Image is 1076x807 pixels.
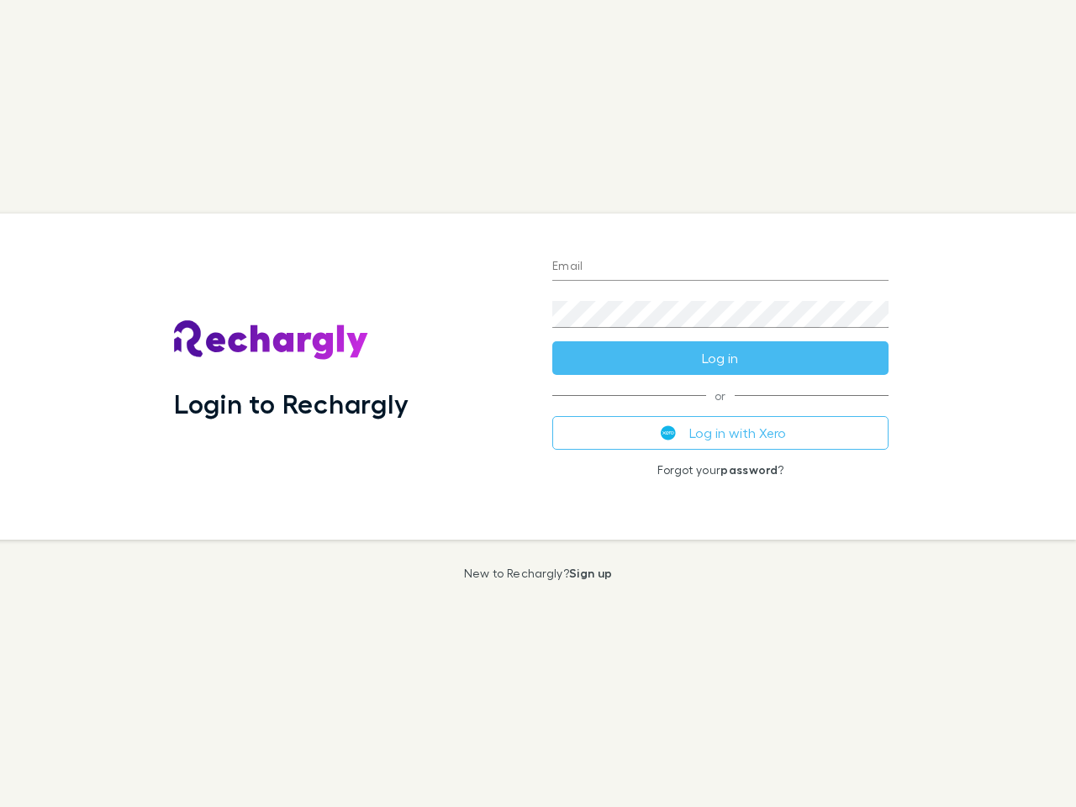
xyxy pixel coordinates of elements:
a: password [720,462,778,477]
p: New to Rechargly? [464,567,613,580]
a: Sign up [569,566,612,580]
button: Log in [552,341,889,375]
p: Forgot your ? [552,463,889,477]
button: Log in with Xero [552,416,889,450]
span: or [552,395,889,396]
img: Xero's logo [661,425,676,440]
img: Rechargly's Logo [174,320,369,361]
h1: Login to Rechargly [174,388,409,419]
